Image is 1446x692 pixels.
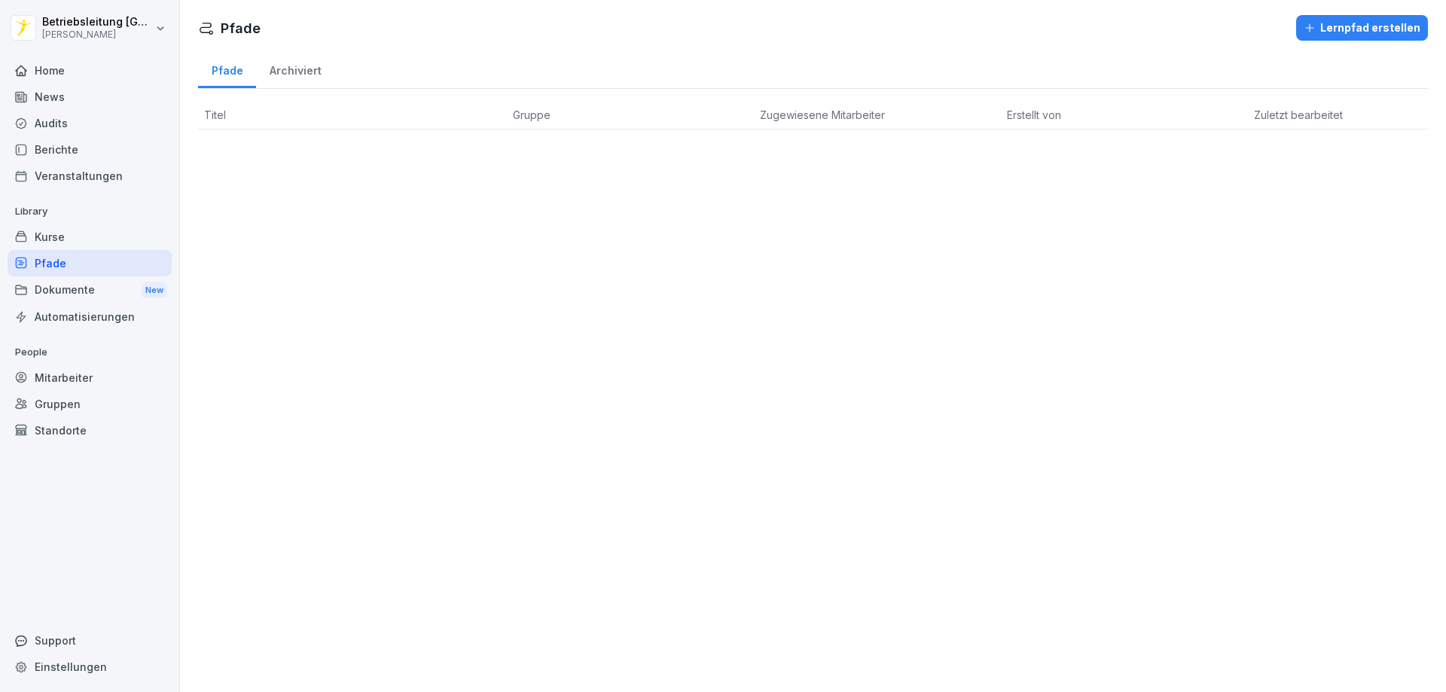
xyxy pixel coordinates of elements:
p: [PERSON_NAME] [42,29,152,40]
p: Library [8,200,172,224]
a: Pfade [198,50,256,88]
div: Dokumente [8,276,172,304]
a: Standorte [8,417,172,444]
a: Einstellungen [8,654,172,680]
a: Gruppen [8,391,172,417]
div: Support [8,627,172,654]
span: Erstellt von [1007,108,1061,121]
a: Berichte [8,136,172,163]
a: Automatisierungen [8,303,172,330]
p: People [8,340,172,364]
a: Archiviert [256,50,334,88]
p: Betriebsleitung [GEOGRAPHIC_DATA] [42,16,152,29]
th: Gruppe [507,101,754,130]
a: Pfade [8,250,172,276]
span: Zugewiesene Mitarbeiter [760,108,885,121]
a: Veranstaltungen [8,163,172,189]
span: Zuletzt bearbeitet [1254,108,1343,121]
span: Titel [204,108,226,121]
h1: Pfade [221,18,261,38]
a: Audits [8,110,172,136]
a: News [8,84,172,110]
a: DokumenteNew [8,276,172,304]
a: Home [8,57,172,84]
div: New [142,282,167,299]
a: Mitarbeiter [8,364,172,391]
button: Lernpfad erstellen [1296,15,1428,41]
a: Kurse [8,224,172,250]
div: Lernpfad erstellen [1304,20,1420,36]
